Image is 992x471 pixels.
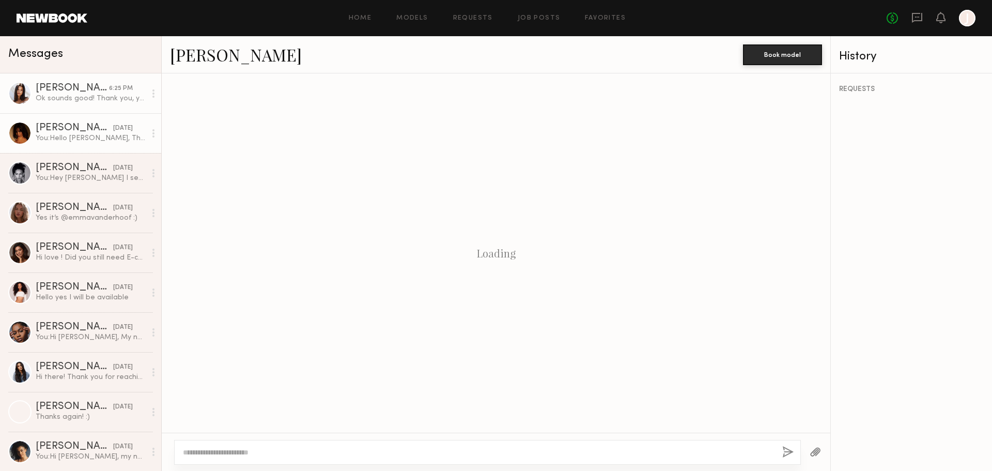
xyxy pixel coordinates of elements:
div: [PERSON_NAME] [36,322,113,332]
div: [DATE] [113,203,133,213]
div: Hi there! Thank you for reaching out. My apologies for the delayed response. I wasn’t able to acc... [36,372,146,382]
div: [PERSON_NAME] [36,282,113,293]
a: Models [396,15,428,22]
div: [PERSON_NAME] [36,442,113,452]
div: You: Hello [PERSON_NAME], This is [PERSON_NAME] from No vacancy which is a women's clothing compa... [36,133,146,143]
div: [PERSON_NAME] [36,203,113,213]
div: [PERSON_NAME] [36,123,113,133]
button: Book model [743,44,822,65]
div: You: Hi [PERSON_NAME], my name is [PERSON_NAME] and our clothing company is based in [GEOGRAPHIC_... [36,452,146,462]
div: [DATE] [113,402,133,412]
div: [DATE] [113,163,133,173]
div: [DATE] [113,323,133,332]
div: You: Hi [PERSON_NAME], My name is [PERSON_NAME] from No Vacancy which is a women's clothing compa... [36,332,146,342]
div: Yes it’s @emmavanderhoof :) [36,213,146,223]
div: [DATE] [113,362,133,372]
div: [DATE] [113,283,133,293]
a: [PERSON_NAME] [170,43,302,66]
div: You: Hey [PERSON_NAME] I sent you a DM earlier [DATE]! Could you please give us a response by the... [36,173,146,183]
a: Job Posts [518,15,561,22]
div: Ok sounds good! Thank you, you too! 😊 [36,94,146,103]
span: Messages [8,48,63,60]
div: Hello yes I will be available [36,293,146,302]
div: [PERSON_NAME] [36,83,109,94]
div: [PERSON_NAME] [36,362,113,372]
a: Home [349,15,372,22]
div: Hi love ! Did you still need E-commerce models ? [36,253,146,263]
a: Book model [743,50,822,58]
a: Favorites [585,15,626,22]
div: REQUESTS [839,86,984,93]
div: [DATE] [113,124,133,133]
div: 6:25 PM [109,84,133,94]
a: Requests [453,15,493,22]
div: Loading [477,247,516,260]
a: J [959,10,975,26]
div: [PERSON_NAME] [36,242,113,253]
div: [PERSON_NAME] [36,163,113,173]
div: Thanks again! :) [36,412,146,422]
div: History [839,51,984,63]
div: [DATE] [113,442,133,452]
div: [DATE] [113,243,133,253]
div: [PERSON_NAME] [36,402,113,412]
